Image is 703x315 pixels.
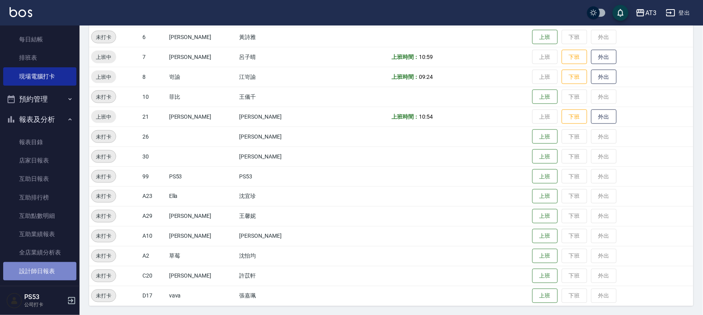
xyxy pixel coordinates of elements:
span: 未打卡 [92,272,116,280]
td: 99 [140,166,167,186]
span: 未打卡 [92,252,116,260]
button: 上班 [532,229,558,244]
td: vava [167,286,238,306]
td: 30 [140,147,167,166]
td: [PERSON_NAME] [167,226,238,246]
td: A2 [140,246,167,266]
span: 未打卡 [92,133,116,141]
b: 上班時間： [391,74,419,80]
td: 沈宜珍 [238,186,319,206]
button: 外出 [591,70,617,84]
a: 互助業績報表 [3,225,76,243]
a: 每日結帳 [3,30,76,49]
td: 岢諭 [167,67,238,87]
p: 公司打卡 [24,301,65,308]
td: PS53 [238,166,319,186]
td: [PERSON_NAME] [238,147,319,166]
img: Logo [10,7,32,17]
td: [PERSON_NAME] [167,47,238,67]
span: 未打卡 [92,153,116,161]
td: 26 [140,127,167,147]
span: 10:54 [419,113,433,120]
span: 未打卡 [92,212,116,221]
button: 上班 [532,209,558,224]
button: 上班 [532,169,558,184]
td: [PERSON_NAME] [167,266,238,286]
td: 呂子晴 [238,47,319,67]
td: 菲比 [167,87,238,107]
td: D17 [140,286,167,306]
a: 設計師業績分析表 [3,280,76,299]
td: [PERSON_NAME] [167,206,238,226]
a: 互助點數明細 [3,207,76,225]
button: 上班 [532,149,558,164]
td: [PERSON_NAME] [167,107,238,127]
a: 報表目錄 [3,133,76,151]
span: 未打卡 [92,33,116,41]
a: 設計師日報表 [3,262,76,280]
img: Person [6,293,22,309]
span: 上班中 [91,73,116,81]
div: AT3 [645,8,656,18]
button: save [613,5,629,21]
button: 外出 [591,110,617,124]
td: [PERSON_NAME] [238,107,319,127]
td: 江岢諭 [238,67,319,87]
button: 外出 [591,50,617,65]
button: 上班 [532,189,558,204]
span: 上班中 [91,113,116,121]
button: 上班 [532,30,558,45]
button: 預約管理 [3,89,76,110]
a: 排班表 [3,49,76,67]
span: 未打卡 [92,192,116,201]
td: [PERSON_NAME] [238,226,319,246]
td: 7 [140,47,167,67]
span: 未打卡 [92,292,116,300]
a: 現場電腦打卡 [3,67,76,86]
button: 上班 [532,289,558,303]
td: 王馨妮 [238,206,319,226]
td: 草莓 [167,246,238,266]
button: 下班 [562,110,587,124]
td: PS53 [167,166,238,186]
span: 未打卡 [92,232,116,241]
button: 上班 [532,90,558,104]
b: 上班時間： [391,54,419,60]
td: A10 [140,226,167,246]
a: 全店業績分析表 [3,243,76,262]
button: 下班 [562,50,587,65]
td: 10 [140,87,167,107]
td: 許苡軒 [238,266,319,286]
a: 互助日報表 [3,170,76,188]
span: 未打卡 [92,93,116,101]
button: AT3 [633,5,660,21]
span: 10:59 [419,54,433,60]
button: 上班 [532,129,558,144]
td: A23 [140,186,167,206]
button: 下班 [562,70,587,84]
td: [PERSON_NAME] [238,127,319,147]
td: [PERSON_NAME] [167,27,238,47]
span: 上班中 [91,53,116,61]
td: 張嘉珮 [238,286,319,306]
td: 黃詩雅 [238,27,319,47]
button: 登出 [663,6,693,20]
button: 上班 [532,249,558,264]
td: 8 [140,67,167,87]
td: 21 [140,107,167,127]
button: 上班 [532,269,558,284]
td: 6 [140,27,167,47]
b: 上班時間： [391,113,419,120]
span: 09:24 [419,74,433,80]
button: 報表及分析 [3,109,76,130]
td: 沈怡均 [238,246,319,266]
td: Ella [167,186,238,206]
td: 王儀千 [238,87,319,107]
td: C20 [140,266,167,286]
h5: PS53 [24,293,65,301]
a: 互助排行榜 [3,188,76,207]
span: 未打卡 [92,172,116,181]
a: 店家日報表 [3,151,76,170]
td: A29 [140,206,167,226]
